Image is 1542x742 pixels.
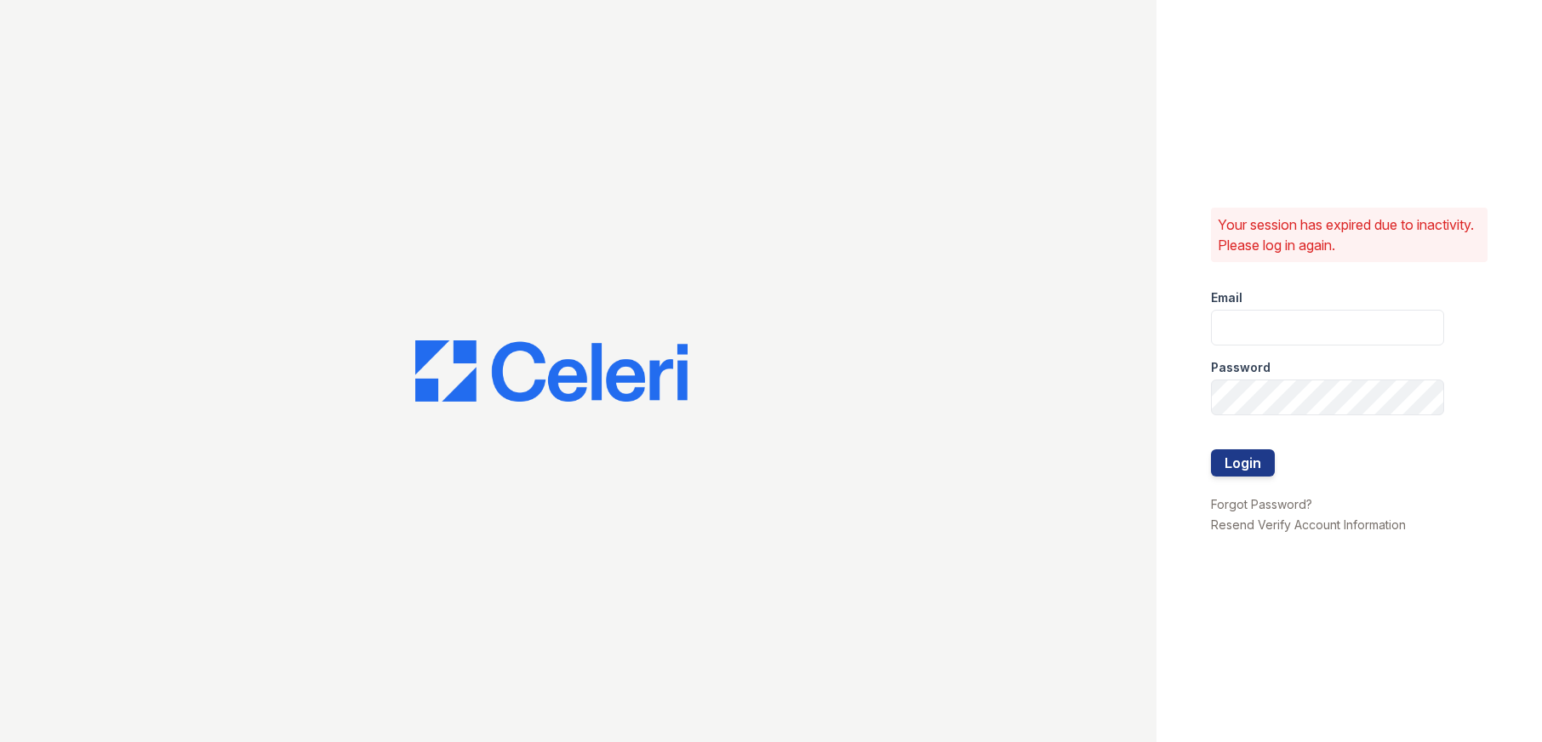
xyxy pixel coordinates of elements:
label: Password [1211,359,1271,376]
label: Email [1211,289,1242,306]
a: Forgot Password? [1211,497,1312,511]
p: Your session has expired due to inactivity. Please log in again. [1218,214,1481,255]
img: CE_Logo_Blue-a8612792a0a2168367f1c8372b55b34899dd931a85d93a1a3d3e32e68fde9ad4.png [415,340,688,402]
button: Login [1211,449,1275,477]
a: Resend Verify Account Information [1211,517,1406,532]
